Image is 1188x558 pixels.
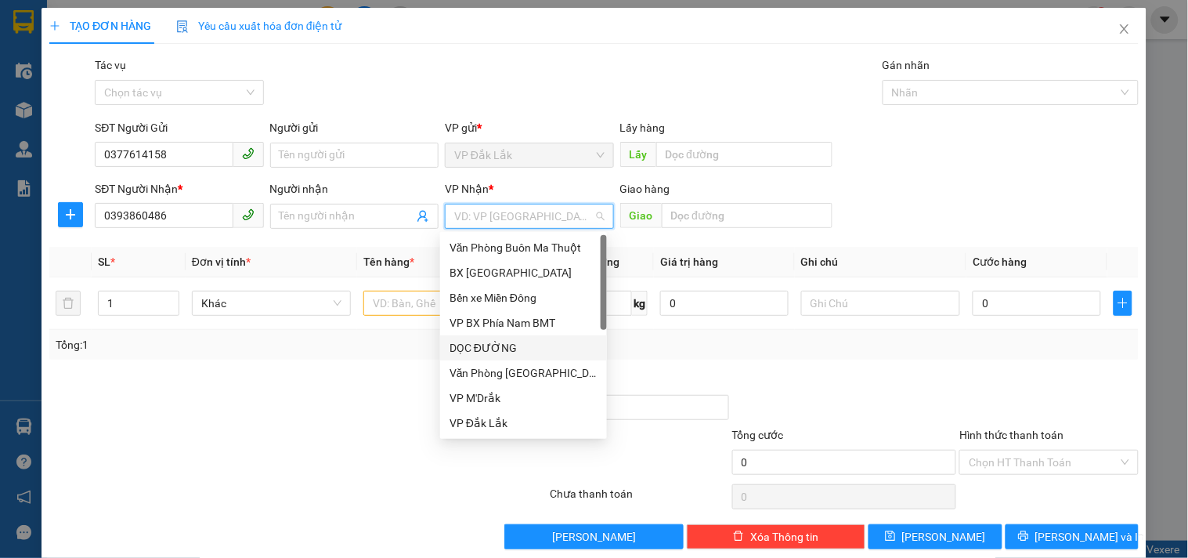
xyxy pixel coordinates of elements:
[192,255,251,268] span: Đơn vị tính
[450,239,598,256] div: Văn Phòng Buôn Ma Thuột
[632,291,648,316] span: kg
[95,180,263,197] div: SĐT Người Nhận
[440,260,607,285] div: BX Tây Ninh
[450,364,598,382] div: Văn Phòng [GEOGRAPHIC_DATA]
[959,429,1063,441] label: Hình thức thanh toán
[656,142,832,167] input: Dọc đường
[95,59,126,71] label: Tác vụ
[242,208,255,221] span: phone
[242,147,255,160] span: phone
[363,291,522,316] input: VD: Bàn, Ghế
[801,291,960,316] input: Ghi Chú
[13,13,123,51] div: VP Đắk Lắk
[450,415,598,432] div: VP Đắk Lắk
[98,255,110,268] span: SL
[13,15,38,31] span: Gửi:
[440,235,607,260] div: Văn Phòng Buôn Ma Thuột
[620,121,666,134] span: Lấy hàng
[548,485,730,513] div: Chưa thanh toán
[450,390,598,407] div: VP M'Drắk
[1006,524,1139,549] button: printer[PERSON_NAME] và In
[750,528,818,545] span: Xóa Thông tin
[620,142,656,167] span: Lấy
[504,524,683,549] button: [PERSON_NAME]
[56,336,460,353] div: Tổng: 1
[134,51,244,73] div: 0394681920
[733,531,744,543] span: delete
[795,247,966,277] th: Ghi chú
[1118,23,1131,35] span: close
[176,20,189,33] img: icon
[59,208,82,221] span: plus
[1018,531,1029,543] span: printer
[49,20,151,32] span: TẠO ĐƠN HÀNG
[1103,8,1146,52] button: Close
[49,20,60,31] span: plus
[1035,528,1145,545] span: [PERSON_NAME] và In
[662,203,832,228] input: Dọc đường
[450,339,598,357] div: DỌC ĐƯỜNG
[687,524,865,549] button: deleteXóa Thông tin
[883,59,930,71] label: Gán nhãn
[620,183,670,195] span: Giao hàng
[440,386,607,411] div: VP M'Drắk
[868,524,1002,549] button: save[PERSON_NAME]
[620,203,662,228] span: Giao
[134,15,172,31] span: Nhận:
[201,292,341,315] span: Khác
[450,264,598,281] div: BX [GEOGRAPHIC_DATA]
[732,429,784,441] span: Tổng cước
[440,411,607,436] div: VP Đắk Lắk
[134,82,157,98] span: DĐ:
[176,20,341,32] span: Yêu cầu xuất hóa đơn điện tử
[445,119,613,136] div: VP gửi
[445,183,489,195] span: VP Nhận
[134,13,244,51] div: DỌC ĐƯỜNG
[270,119,439,136] div: Người gửi
[552,528,636,545] span: [PERSON_NAME]
[13,51,123,73] div: 0812021616
[450,289,598,306] div: Bến xe Miền Đông
[440,361,607,386] div: Văn Phòng Tân Phú
[363,255,414,268] span: Tên hàng
[417,210,429,223] span: user-add
[660,291,789,316] input: 0
[270,180,439,197] div: Người nhận
[440,310,607,335] div: VP BX Phía Nam BMT
[56,291,81,316] button: delete
[1114,297,1132,310] span: plus
[885,531,896,543] span: save
[902,528,986,545] span: [PERSON_NAME]
[134,73,223,155] span: EON BÌNH DƯƠNG
[660,255,718,268] span: Giá trị hàng
[454,143,604,167] span: VP Đắk Lắk
[1114,291,1132,316] button: plus
[95,119,263,136] div: SĐT Người Gửi
[440,335,607,361] div: DỌC ĐƯỜNG
[58,202,83,227] button: plus
[450,314,598,332] div: VP BX Phía Nam BMT
[973,255,1027,268] span: Cước hàng
[440,285,607,310] div: Bến xe Miền Đông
